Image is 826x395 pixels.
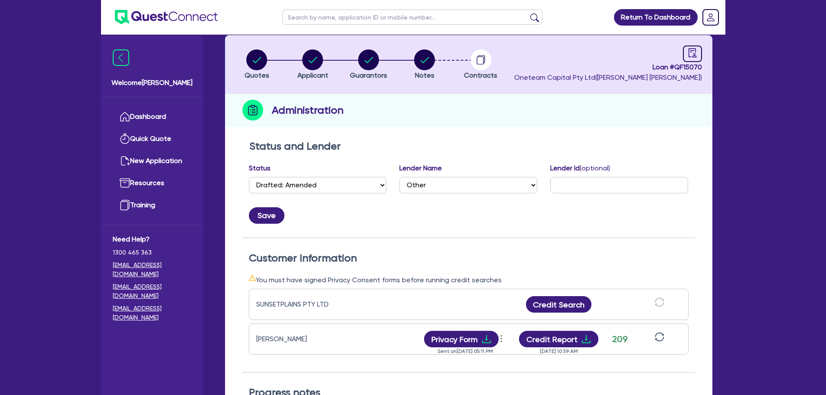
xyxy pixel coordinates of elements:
span: Guarantors [350,71,387,79]
a: [EMAIL_ADDRESS][DOMAIN_NAME] [113,304,191,322]
span: more [497,332,506,345]
a: [EMAIL_ADDRESS][DOMAIN_NAME] [113,282,191,300]
h2: Customer Information [249,252,689,264]
a: Training [113,194,191,216]
div: You must have signed Privacy Consent forms before running credit searches [249,274,689,285]
img: new-application [120,156,130,166]
a: Quick Quote [113,128,191,150]
span: Applicant [297,71,328,79]
img: quest-connect-logo-blue [115,10,218,24]
span: download [481,334,492,344]
button: Quotes [244,49,270,81]
img: resources [120,178,130,188]
label: Status [249,163,271,173]
span: Welcome [PERSON_NAME] [111,78,193,88]
button: Applicant [297,49,329,81]
span: Quotes [245,71,269,79]
input: Search by name, application ID or mobile number... [282,10,542,25]
span: Loan # QF15070 [514,62,702,72]
span: download [581,334,591,344]
a: Dashboard [113,106,191,128]
span: 1300 465 363 [113,248,191,257]
label: Lender Id [550,163,610,173]
span: Notes [415,71,434,79]
span: sync [655,332,664,342]
div: 209 [609,333,631,346]
a: [EMAIL_ADDRESS][DOMAIN_NAME] [113,261,191,279]
span: warning [249,274,256,281]
div: SUNSETPLAINS PTY LTD [256,299,365,310]
button: Privacy Formdownload [424,331,499,347]
img: quick-quote [120,134,130,144]
a: Dropdown toggle [699,6,722,29]
button: sync [652,332,667,347]
img: icon-menu-close [113,49,129,66]
h2: Status and Lender [249,140,688,153]
button: Dropdown toggle [499,332,506,346]
button: Credit Reportdownload [519,331,598,347]
button: Credit Search [526,296,592,313]
img: step-icon [242,100,263,121]
img: training [120,200,130,210]
button: Notes [414,49,435,81]
div: [PERSON_NAME] [256,334,365,344]
span: Contracts [464,71,497,79]
button: Save [249,207,284,224]
a: Return To Dashboard [614,9,698,26]
span: audit [688,48,697,58]
button: sync [652,297,667,312]
span: (optional) [580,164,610,172]
label: Lender Name [399,163,442,173]
h2: Administration [272,102,343,118]
a: audit [683,46,702,62]
span: Need Help? [113,234,191,245]
span: sync [655,297,664,307]
span: Oneteam Capital Pty Ltd ( [PERSON_NAME] [PERSON_NAME] ) [514,73,702,82]
a: New Application [113,150,191,172]
button: Guarantors [349,49,388,81]
button: Contracts [464,49,498,81]
a: Resources [113,172,191,194]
